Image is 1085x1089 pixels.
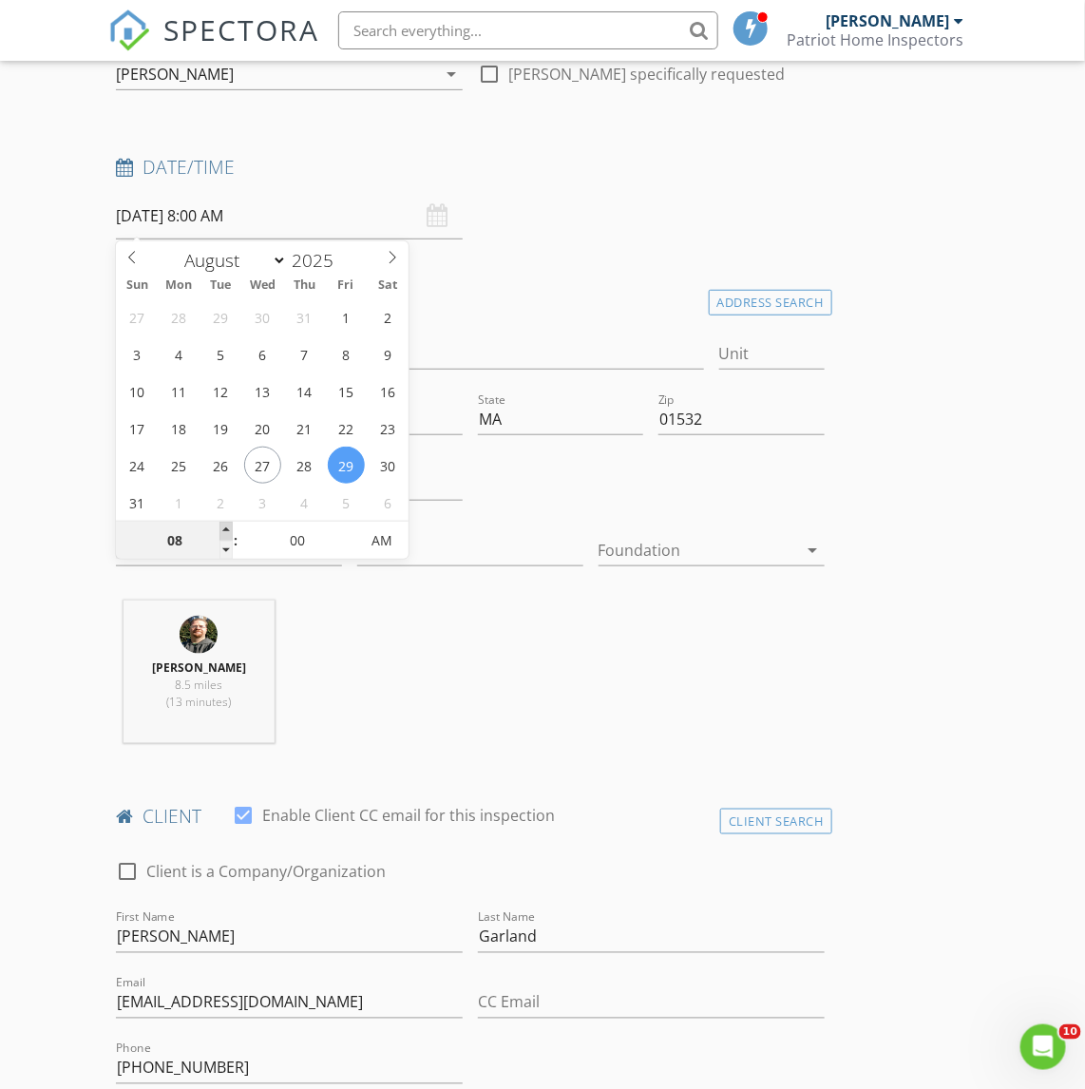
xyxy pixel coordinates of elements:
span: August 4, 2025 [161,335,198,373]
span: July 30, 2025 [244,298,281,335]
span: August 26, 2025 [202,447,239,484]
div: [PERSON_NAME] [827,11,950,30]
span: August 22, 2025 [328,410,365,447]
span: August 2, 2025 [370,298,407,335]
span: 10 [1059,1024,1081,1040]
span: Sat [367,279,409,292]
span: August 8, 2025 [328,335,365,373]
span: Click to toggle [356,522,409,560]
span: August 30, 2025 [370,447,407,484]
input: Search everything... [338,11,718,49]
span: Mon [158,279,200,292]
span: August 19, 2025 [202,410,239,447]
span: August 27, 2025 [244,447,281,484]
span: August 3, 2025 [119,335,156,373]
span: September 2, 2025 [202,484,239,521]
span: August 18, 2025 [161,410,198,447]
span: August 11, 2025 [161,373,198,410]
img: davepic2.jpg [180,616,218,654]
span: (13 minutes) [166,694,231,710]
span: August 7, 2025 [286,335,323,373]
span: August 20, 2025 [244,410,281,447]
span: Thu [283,279,325,292]
span: September 5, 2025 [328,484,365,521]
span: August 10, 2025 [119,373,156,410]
div: Patriot Home Inspectors [788,30,964,49]
span: August 21, 2025 [286,410,323,447]
img: The Best Home Inspection Software - Spectora [108,10,150,51]
span: August 25, 2025 [161,447,198,484]
span: September 3, 2025 [244,484,281,521]
input: Select date [116,193,463,239]
h4: client [116,804,824,829]
i: arrow_drop_down [802,539,825,562]
span: August 17, 2025 [119,410,156,447]
input: Year [287,248,350,273]
span: August 1, 2025 [328,298,365,335]
span: July 31, 2025 [286,298,323,335]
div: [PERSON_NAME] [116,66,234,83]
span: July 27, 2025 [119,298,156,335]
span: August 31, 2025 [119,484,156,521]
h4: Location [116,285,824,310]
span: August 28, 2025 [286,447,323,484]
span: August 6, 2025 [244,335,281,373]
iframe: Intercom live chat [1020,1024,1066,1070]
h4: Date/Time [116,155,824,180]
span: August 13, 2025 [244,373,281,410]
span: SPECTORA [163,10,319,49]
span: August 24, 2025 [119,447,156,484]
div: Client Search [720,809,832,834]
label: [PERSON_NAME] specifically requested [508,65,785,84]
span: Fri [325,279,367,292]
span: August 12, 2025 [202,373,239,410]
span: August 29, 2025 [328,447,365,484]
i: arrow_drop_down [440,63,463,86]
label: Client is a Company/Organization [146,863,386,882]
div: Address Search [709,290,832,315]
span: July 29, 2025 [202,298,239,335]
label: Enable Client CC email for this inspection [262,806,555,825]
span: September 1, 2025 [161,484,198,521]
span: August 15, 2025 [328,373,365,410]
span: July 28, 2025 [161,298,198,335]
span: August 14, 2025 [286,373,323,410]
span: September 4, 2025 [286,484,323,521]
span: August 9, 2025 [370,335,407,373]
span: August 23, 2025 [370,410,407,447]
span: September 6, 2025 [370,484,407,521]
span: August 16, 2025 [370,373,407,410]
span: August 5, 2025 [202,335,239,373]
span: Sun [116,279,158,292]
span: Tue [200,279,241,292]
a: SPECTORA [108,26,319,66]
span: : [233,522,238,560]
span: 8.5 miles [175,677,222,693]
strong: [PERSON_NAME] [152,659,246,676]
span: Wed [241,279,283,292]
